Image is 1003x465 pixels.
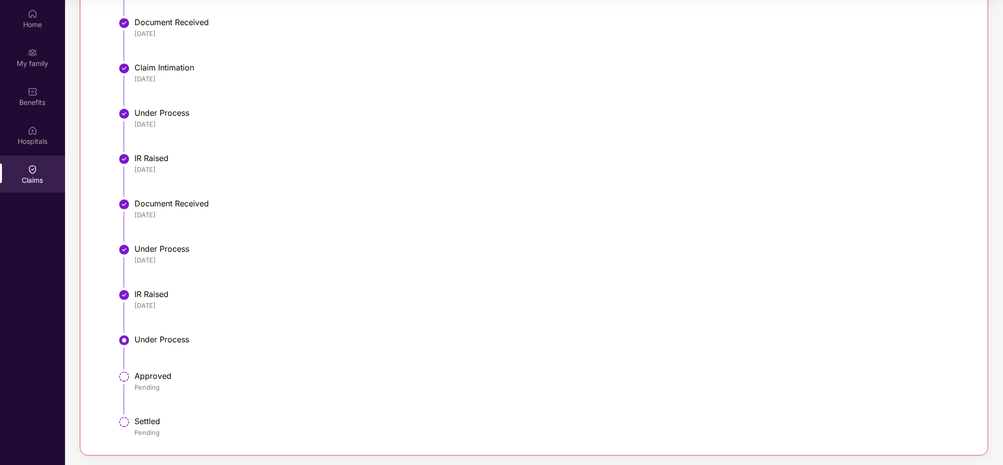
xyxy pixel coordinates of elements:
div: [DATE] [134,256,966,265]
div: Under Process [134,334,966,344]
div: Approved [134,371,966,381]
div: Document Received [134,199,966,208]
img: svg+xml;base64,PHN2ZyBpZD0iU3RlcC1Eb25lLTMyeDMyIiB4bWxucz0iaHR0cDovL3d3dy53My5vcmcvMjAwMC9zdmciIH... [118,63,130,74]
div: Claim Intimation [134,63,966,72]
div: [DATE] [134,29,966,38]
img: svg+xml;base64,PHN2ZyBpZD0iQ2xhaW0iIHhtbG5zPSJodHRwOi8vd3d3LnczLm9yZy8yMDAwL3N2ZyIgd2lkdGg9IjIwIi... [28,165,37,174]
div: [DATE] [134,120,966,129]
img: svg+xml;base64,PHN2ZyBpZD0iU3RlcC1Eb25lLTMyeDMyIiB4bWxucz0iaHR0cDovL3d3dy53My5vcmcvMjAwMC9zdmciIH... [118,17,130,29]
img: svg+xml;base64,PHN2ZyBpZD0iU3RlcC1QZW5kaW5nLTMyeDMyIiB4bWxucz0iaHR0cDovL3d3dy53My5vcmcvMjAwMC9zdm... [118,416,130,428]
div: IR Raised [134,289,966,299]
div: Document Received [134,17,966,27]
img: svg+xml;base64,PHN2ZyBpZD0iSG9zcGl0YWxzIiB4bWxucz0iaHR0cDovL3d3dy53My5vcmcvMjAwMC9zdmciIHdpZHRoPS... [28,126,37,135]
div: [DATE] [134,165,966,174]
img: svg+xml;base64,PHN2ZyBpZD0iU3RlcC1BY3RpdmUtMzJ4MzIiIHhtbG5zPSJodHRwOi8vd3d3LnczLm9yZy8yMDAwL3N2Zy... [118,334,130,346]
img: svg+xml;base64,PHN2ZyBpZD0iQmVuZWZpdHMiIHhtbG5zPSJodHRwOi8vd3d3LnczLm9yZy8yMDAwL3N2ZyIgd2lkdGg9Ij... [28,87,37,97]
img: svg+xml;base64,PHN2ZyB3aWR0aD0iMjAiIGhlaWdodD0iMjAiIHZpZXdCb3g9IjAgMCAyMCAyMCIgZmlsbD0ibm9uZSIgeG... [28,48,37,58]
img: svg+xml;base64,PHN2ZyBpZD0iU3RlcC1Eb25lLTMyeDMyIiB4bWxucz0iaHR0cDovL3d3dy53My5vcmcvMjAwMC9zdmciIH... [118,244,130,256]
img: svg+xml;base64,PHN2ZyBpZD0iSG9tZSIgeG1sbnM9Imh0dHA6Ly93d3cudzMub3JnLzIwMDAvc3ZnIiB3aWR0aD0iMjAiIG... [28,9,37,19]
div: IR Raised [134,153,966,163]
img: svg+xml;base64,PHN2ZyBpZD0iU3RlcC1Eb25lLTMyeDMyIiB4bWxucz0iaHR0cDovL3d3dy53My5vcmcvMjAwMC9zdmciIH... [118,108,130,120]
div: [DATE] [134,74,966,83]
div: Pending [134,383,966,392]
img: svg+xml;base64,PHN2ZyBpZD0iU3RlcC1QZW5kaW5nLTMyeDMyIiB4bWxucz0iaHR0cDovL3d3dy53My5vcmcvMjAwMC9zdm... [118,371,130,383]
div: Pending [134,428,966,437]
img: svg+xml;base64,PHN2ZyBpZD0iU3RlcC1Eb25lLTMyeDMyIiB4bWxucz0iaHR0cDovL3d3dy53My5vcmcvMjAwMC9zdmciIH... [118,153,130,165]
div: [DATE] [134,210,966,219]
img: svg+xml;base64,PHN2ZyBpZD0iU3RlcC1Eb25lLTMyeDMyIiB4bWxucz0iaHR0cDovL3d3dy53My5vcmcvMjAwMC9zdmciIH... [118,199,130,210]
div: Under Process [134,108,966,118]
div: Under Process [134,244,966,254]
div: Settled [134,416,966,426]
img: svg+xml;base64,PHN2ZyBpZD0iU3RlcC1Eb25lLTMyeDMyIiB4bWxucz0iaHR0cDovL3d3dy53My5vcmcvMjAwMC9zdmciIH... [118,289,130,301]
div: [DATE] [134,301,966,310]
